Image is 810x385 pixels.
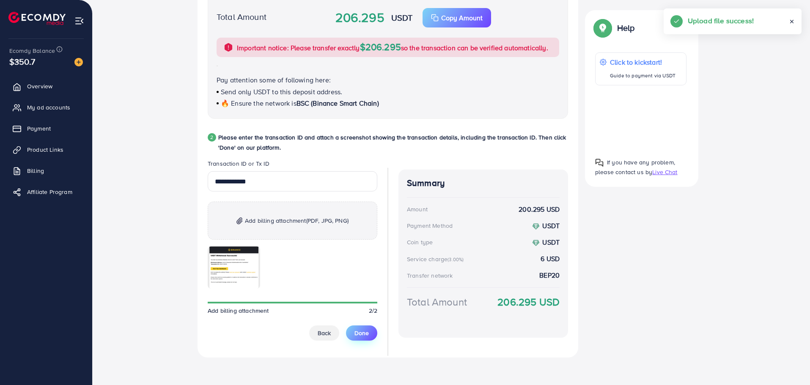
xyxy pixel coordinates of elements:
span: Payment [27,124,51,133]
p: Copy Amount [441,13,483,23]
span: Live Chat [652,168,677,176]
span: My ad accounts [27,103,70,112]
span: Affiliate Program [27,188,72,196]
p: Help [617,23,635,33]
span: 2/2 [369,306,377,315]
span: (PDF, JPG, PNG) [306,216,349,225]
span: Ecomdy Balance [9,46,55,55]
p: Click to kickstart! [610,57,675,67]
div: Service charge [407,255,466,263]
img: coin [532,239,540,247]
iframe: Chat [774,347,804,379]
span: Billing [27,167,44,175]
strong: 200.295 USD [519,205,560,214]
button: Done [346,325,377,341]
img: alert [223,42,233,52]
a: My ad accounts [6,99,86,116]
div: Coin type [407,238,433,246]
div: Amount [407,205,428,213]
span: 🔥 Ensure the network is [221,98,297,108]
label: Total Amount [217,11,266,23]
img: image [74,58,83,66]
div: Transfer network [407,271,453,280]
strong: 206.295 [335,8,384,27]
p: Guide to payment via USDT [610,71,675,81]
strong: BEP20 [539,270,560,280]
span: $350.7 [9,55,35,68]
span: If you have any problem, please contact us by [595,158,675,176]
h5: Upload file success! [688,15,754,26]
img: logo [8,12,66,25]
img: menu [74,16,84,26]
span: Done [354,329,369,337]
a: Product Links [6,141,86,158]
div: Total Amount [407,295,467,309]
a: Overview [6,78,86,95]
img: Popup guide [595,20,610,35]
span: BSC (Binance Smart Chain) [297,98,379,108]
img: coin [532,223,540,230]
a: Billing [6,162,86,179]
button: Copy Amount [423,8,491,27]
strong: USDT [542,238,560,247]
img: img [236,217,243,224]
h4: Summary [407,178,560,188]
p: Please enter the transaction ID and attach a screenshot showing the transaction details, includin... [218,132,568,153]
span: $206.295 [360,40,401,53]
strong: 206.295 USD [497,295,560,309]
a: Affiliate Program [6,183,86,200]
span: Add billing attachment [208,306,269,315]
img: Popup guide [595,158,604,167]
strong: USDT [391,11,413,24]
div: Payment Method [407,221,453,230]
small: (3.00%) [448,256,464,263]
p: Send only USDT to this deposit address. [217,87,559,97]
strong: 6 USD [541,254,560,264]
p: Important notice: Please transfer exactly so the transaction can be verified automatically. [237,42,548,53]
span: Product Links [27,145,63,154]
span: Add billing attachment [245,216,349,226]
strong: USDT [542,221,560,230]
a: Payment [6,120,86,137]
button: Back [309,325,339,341]
div: 2 [208,133,216,142]
span: Back [318,329,331,337]
p: Pay attention some of following here: [217,75,559,85]
legend: Transaction ID or Tx ID [208,159,377,171]
span: Overview [27,82,52,90]
img: img uploaded [209,246,258,289]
